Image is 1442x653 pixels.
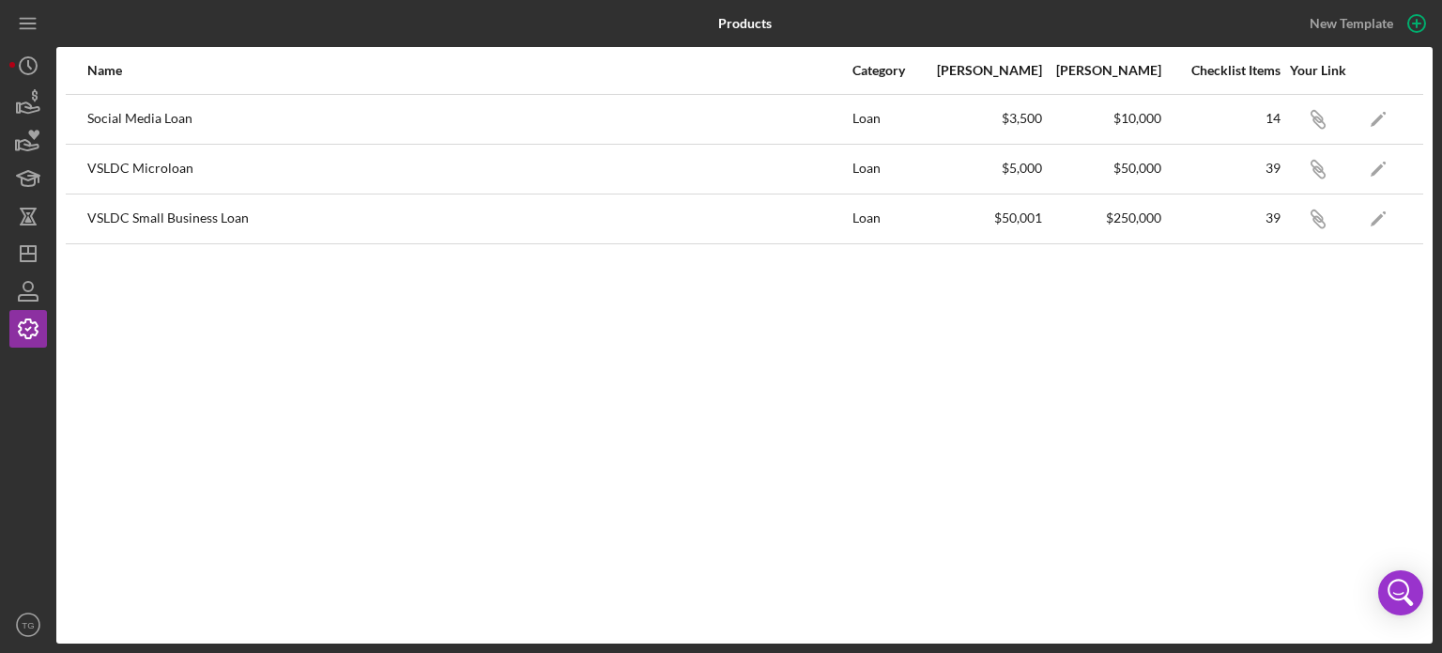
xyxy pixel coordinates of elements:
[1378,570,1423,615] div: Open Intercom Messenger
[1163,161,1281,176] div: 39
[925,210,1042,225] div: $50,001
[87,146,851,193] div: VSLDC Microloan
[852,195,923,242] div: Loan
[9,606,47,644] button: TG
[87,195,851,242] div: VSLDC Small Business Loan
[1163,111,1281,126] div: 14
[22,620,34,630] text: TG
[1282,63,1353,78] div: Your Link
[1044,63,1161,78] div: [PERSON_NAME]
[87,63,851,78] div: Name
[1163,210,1281,225] div: 39
[1044,111,1161,126] div: $10,000
[852,63,923,78] div: Category
[925,63,1042,78] div: [PERSON_NAME]
[1163,63,1281,78] div: Checklist Items
[1044,210,1161,225] div: $250,000
[1298,9,1433,38] button: New Template
[1044,161,1161,176] div: $50,000
[925,161,1042,176] div: $5,000
[925,111,1042,126] div: $3,500
[852,146,923,193] div: Loan
[1310,9,1393,38] div: New Template
[87,96,851,143] div: Social Media Loan
[852,96,923,143] div: Loan
[718,16,772,31] b: Products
